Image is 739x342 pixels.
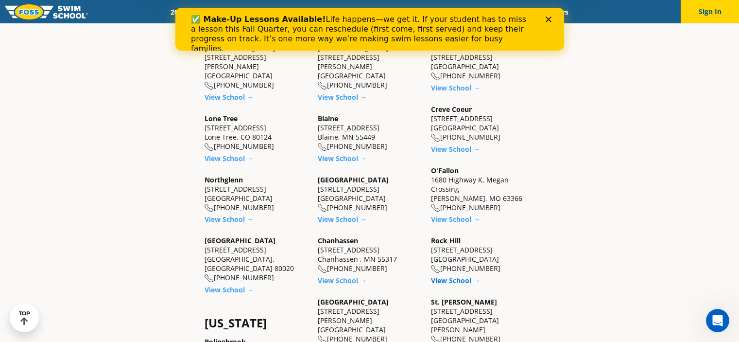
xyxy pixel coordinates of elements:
[205,274,214,283] img: location-phone-o-icon.svg
[318,236,421,273] div: [STREET_ADDRESS] Chanhassen , MN 55317 [PHONE_NUMBER]
[162,7,223,17] a: 2025 Calendar
[318,276,367,285] a: View School →
[431,166,459,175] a: O'Fallon
[431,43,534,81] div: [STREET_ADDRESS] [GEOGRAPHIC_DATA] [PHONE_NUMBER]
[264,7,349,17] a: Swim Path® Program
[431,166,534,213] div: 1680 Highway K, Megan Crossing [PERSON_NAME], MO 63366 [PHONE_NUMBER]
[506,7,536,17] a: Blog
[370,9,380,15] div: Close
[431,215,480,224] a: View School →
[205,114,238,123] a: Lone Tree
[318,204,327,212] img: location-phone-o-icon.svg
[205,285,254,294] a: View School →
[431,236,534,273] div: [STREET_ADDRESS] [GEOGRAPHIC_DATA] [PHONE_NUMBER]
[431,265,440,273] img: location-phone-o-icon.svg
[175,8,564,51] iframe: Intercom live chat banner
[205,204,214,212] img: location-phone-o-icon.svg
[205,175,308,213] div: [STREET_ADDRESS] [GEOGRAPHIC_DATA] [PHONE_NUMBER]
[205,316,308,330] h4: [US_STATE]
[349,7,403,17] a: About FOSS
[318,215,367,224] a: View School →
[16,7,150,16] b: ✅ Make-Up Lessons Available!
[431,144,480,154] a: View School →
[5,4,88,19] img: FOSS Swim School Logo
[205,82,214,90] img: location-phone-o-icon.svg
[205,43,308,90] div: [STREET_ADDRESS][PERSON_NAME] [GEOGRAPHIC_DATA] [PHONE_NUMBER]
[536,7,577,17] a: Careers
[205,154,254,163] a: View School →
[318,43,421,90] div: [STREET_ADDRESS][PERSON_NAME] [GEOGRAPHIC_DATA] [PHONE_NUMBER]
[205,175,243,184] a: Northglenn
[431,236,461,245] a: Rock Hill
[318,143,327,151] img: location-phone-o-icon.svg
[205,215,254,224] a: View School →
[19,310,30,325] div: TOP
[431,83,480,92] a: View School →
[706,309,729,332] iframe: Intercom live chat
[403,7,506,17] a: Swim Like [PERSON_NAME]
[431,297,497,306] a: St. [PERSON_NAME]
[318,114,421,151] div: [STREET_ADDRESS] Blaine, MN 55449 [PHONE_NUMBER]
[431,276,480,285] a: View School →
[431,72,440,81] img: location-phone-o-icon.svg
[318,175,421,213] div: [STREET_ADDRESS] [GEOGRAPHIC_DATA] [PHONE_NUMBER]
[318,154,367,163] a: View School →
[431,134,440,142] img: location-phone-o-icon.svg
[205,92,254,102] a: View School →
[431,105,472,114] a: Creve Coeur
[205,143,214,151] img: location-phone-o-icon.svg
[431,105,534,142] div: [STREET_ADDRESS] [GEOGRAPHIC_DATA] [PHONE_NUMBER]
[318,297,389,306] a: [GEOGRAPHIC_DATA]
[16,7,358,46] div: Life happens—we get it. If your student has to miss a lesson this Fall Quarter, you can reschedul...
[318,236,358,245] a: Chanhassen
[431,204,440,212] img: location-phone-o-icon.svg
[223,7,264,17] a: Schools
[318,92,367,102] a: View School →
[318,175,389,184] a: [GEOGRAPHIC_DATA]
[318,114,338,123] a: Blaine
[205,236,308,283] div: [STREET_ADDRESS] [GEOGRAPHIC_DATA], [GEOGRAPHIC_DATA] 80020 [PHONE_NUMBER]
[318,82,327,90] img: location-phone-o-icon.svg
[205,236,275,245] a: [GEOGRAPHIC_DATA]
[318,265,327,273] img: location-phone-o-icon.svg
[205,114,308,151] div: [STREET_ADDRESS] Lone Tree, CO 80124 [PHONE_NUMBER]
